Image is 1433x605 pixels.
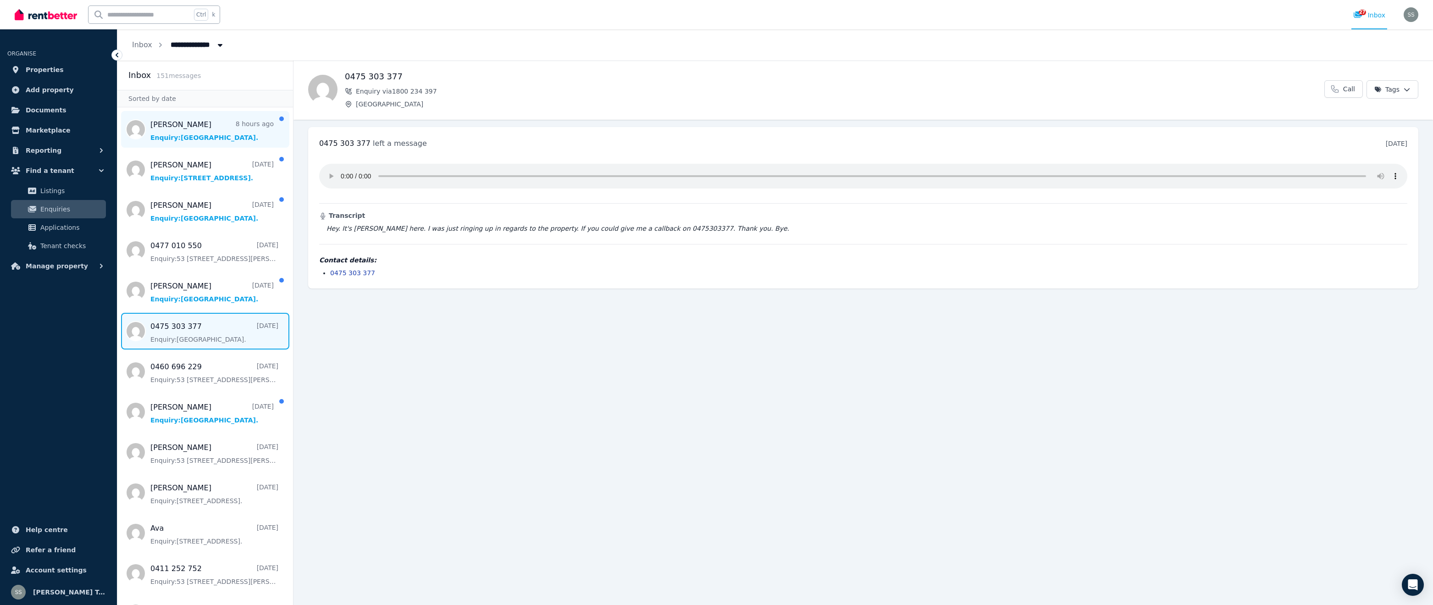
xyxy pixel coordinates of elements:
a: [PERSON_NAME][DATE]Enquiry:[STREET_ADDRESS]. [150,160,274,183]
div: Open Intercom Messenger [1402,574,1424,596]
a: Documents [7,101,110,119]
a: Enquiries [11,200,106,218]
a: Properties [7,61,110,79]
a: 0475 303 377 [330,269,375,277]
a: [PERSON_NAME][DATE]Enquiry:[GEOGRAPHIC_DATA]. [150,402,274,425]
span: Manage property [26,261,88,272]
a: Ava[DATE]Enquiry:[STREET_ADDRESS]. [150,523,278,546]
h4: Contact details: [319,255,1407,265]
span: 0475 303 377 [319,139,371,148]
span: Reporting [26,145,61,156]
a: Help centre [7,521,110,539]
span: [PERSON_NAME] Total Real Estate [33,587,106,598]
h2: Inbox [128,69,151,82]
div: Sorted by date [117,90,293,107]
button: Manage property [7,257,110,275]
button: Tags [1367,80,1418,99]
img: Sue Seivers Total Real Estate [1404,7,1418,22]
a: [PERSON_NAME][DATE]Enquiry:[GEOGRAPHIC_DATA]. [150,281,274,304]
a: 0477 010 550[DATE]Enquiry:53 [STREET_ADDRESS][PERSON_NAME]. [150,240,278,263]
a: Call [1324,80,1363,98]
a: Tenant checks [11,237,106,255]
span: Account settings [26,565,87,576]
a: 0475 303 377[DATE]Enquiry:[GEOGRAPHIC_DATA]. [150,321,278,344]
a: [PERSON_NAME][DATE]Enquiry:[STREET_ADDRESS]. [150,483,278,505]
div: Inbox [1353,11,1385,20]
nav: Breadcrumb [117,29,239,61]
span: Properties [26,64,64,75]
span: Refer a friend [26,544,76,555]
span: 27 [1359,10,1366,15]
span: Call [1343,84,1355,94]
span: k [212,11,215,18]
a: Applications [11,218,106,237]
span: left a message [373,139,427,148]
span: Applications [40,222,102,233]
span: Ctrl [194,9,208,21]
span: 151 message s [156,72,201,79]
img: 0475 303 377 [308,75,338,104]
img: RentBetter [15,8,77,22]
a: Inbox [132,40,152,49]
span: Marketplace [26,125,70,136]
span: Add property [26,84,74,95]
span: Help centre [26,524,68,535]
a: 0460 696 229[DATE]Enquiry:53 [STREET_ADDRESS][PERSON_NAME]. [150,361,278,384]
a: Account settings [7,561,110,579]
span: Tags [1374,85,1400,94]
button: Find a tenant [7,161,110,180]
span: Enquiries [40,204,102,215]
a: Refer a friend [7,541,110,559]
a: [PERSON_NAME][DATE]Enquiry:[GEOGRAPHIC_DATA]. [150,200,274,223]
span: Listings [40,185,102,196]
span: Tenant checks [40,240,102,251]
span: Find a tenant [26,165,74,176]
span: Enquiry via 1800 234 397 [356,87,1324,96]
a: Marketplace [7,121,110,139]
time: [DATE] [1386,140,1407,147]
span: [GEOGRAPHIC_DATA] [356,100,1324,109]
span: ORGANISE [7,50,36,57]
a: [PERSON_NAME]8 hours agoEnquiry:[GEOGRAPHIC_DATA]. [150,119,274,142]
a: [PERSON_NAME][DATE]Enquiry:53 [STREET_ADDRESS][PERSON_NAME]. [150,442,278,465]
img: Sue Seivers Total Real Estate [11,585,26,599]
button: Reporting [7,141,110,160]
h1: 0475 303 377 [345,70,1324,83]
a: 0411 252 752[DATE]Enquiry:53 [STREET_ADDRESS][PERSON_NAME]. [150,563,278,586]
span: Documents [26,105,66,116]
blockquote: Hey. It's [PERSON_NAME] here. I was just ringing up in regards to the property. If you could give... [319,224,1407,233]
a: Add property [7,81,110,99]
a: Listings [11,182,106,200]
h3: Transcript [319,211,1407,220]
